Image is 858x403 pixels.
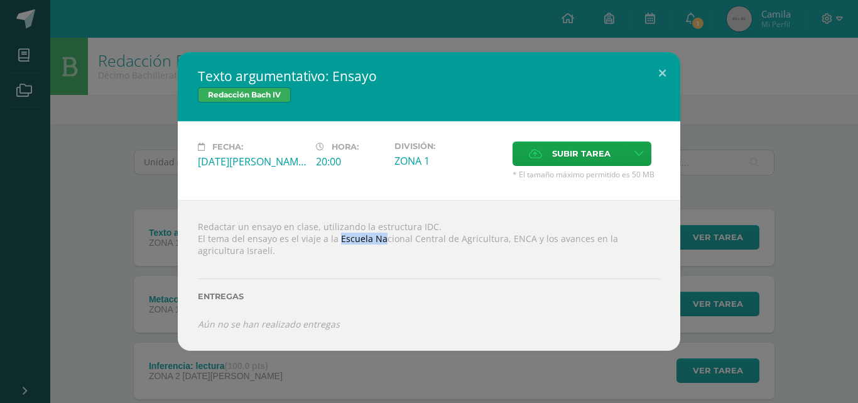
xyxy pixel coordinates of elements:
span: Hora: [332,142,359,152]
span: Redacción Bach IV [198,87,291,102]
span: Subir tarea [552,142,611,165]
button: Close (Esc) [644,52,680,95]
div: [DATE][PERSON_NAME] [198,155,306,168]
h2: Texto argumentativo: Ensayo [198,67,660,85]
i: Aún no se han realizado entregas [198,318,340,330]
span: * El tamaño máximo permitido es 50 MB [513,169,660,180]
label: Entregas [198,292,660,301]
label: División: [394,141,502,151]
div: 20:00 [316,155,384,168]
span: Fecha: [212,142,243,152]
div: ZONA 1 [394,154,502,168]
div: Redactar un ensayo en clase, utilizando la estructura IDC. El tema del ensayo es el viaje a la Es... [178,200,680,351]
